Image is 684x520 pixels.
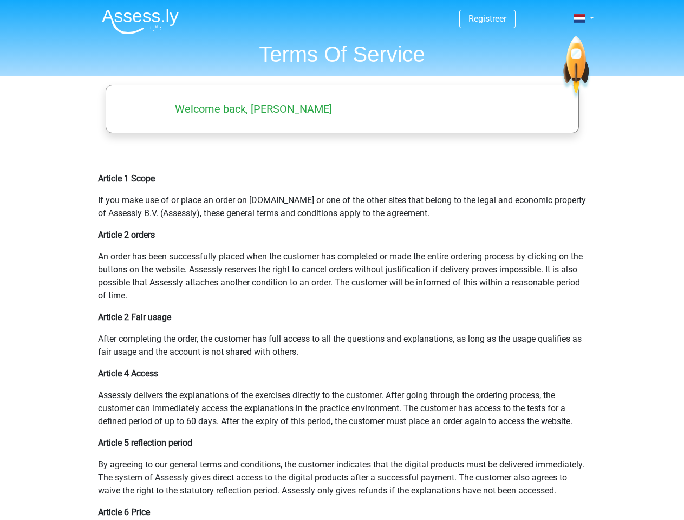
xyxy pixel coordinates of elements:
p: After completing the order, the customer has full access to all the questions and explanations, a... [98,333,587,359]
b: Article 2 Fair usage [98,312,171,322]
b: Article 6 Price [98,507,150,517]
img: spaceship.7d73109d6933.svg [561,36,591,100]
b: Article 2 orders [98,230,155,240]
b: Article 1 Scope [98,173,155,184]
h1: Terms Of Service [93,41,591,67]
b: Article 5 reflection period [98,438,192,448]
p: Assessly delivers the explanations of the exercises directly to the customer. After going through... [98,389,587,428]
p: If you make use of or place an order on [DOMAIN_NAME] or one of the other sites that belong to th... [98,194,587,220]
b: Article 4 Access [98,368,158,379]
p: By agreeing to our general terms and conditions, the customer indicates that the digital products... [98,458,587,497]
a: Registreer [468,14,506,24]
p: An order has been successfully placed when the customer has completed or made the entire ordering... [98,250,587,302]
h5: Welcome back, [PERSON_NAME] [119,102,388,115]
img: Assessly [102,9,179,34]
